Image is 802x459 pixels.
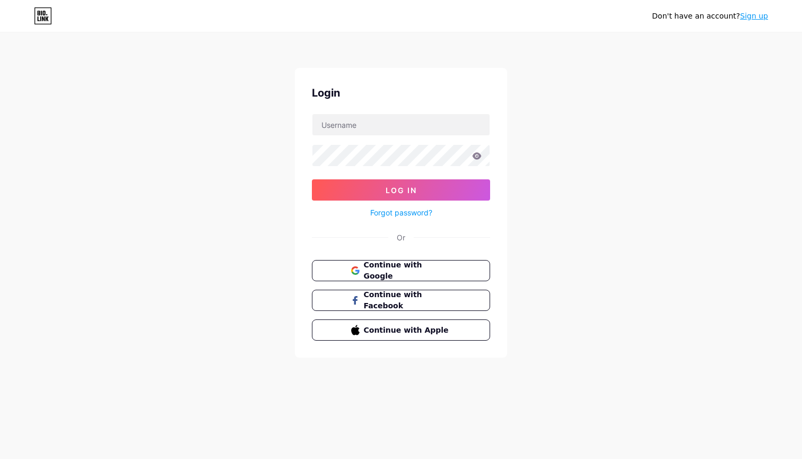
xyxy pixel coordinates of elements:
[370,207,432,218] a: Forgot password?
[312,260,490,281] button: Continue with Google
[312,85,490,101] div: Login
[364,259,451,282] span: Continue with Google
[312,114,490,135] input: Username
[364,289,451,311] span: Continue with Facebook
[397,232,405,243] div: Or
[312,319,490,341] button: Continue with Apple
[312,179,490,201] button: Log In
[312,290,490,311] button: Continue with Facebook
[364,325,451,336] span: Continue with Apple
[386,186,417,195] span: Log In
[652,11,768,22] div: Don't have an account?
[740,12,768,20] a: Sign up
